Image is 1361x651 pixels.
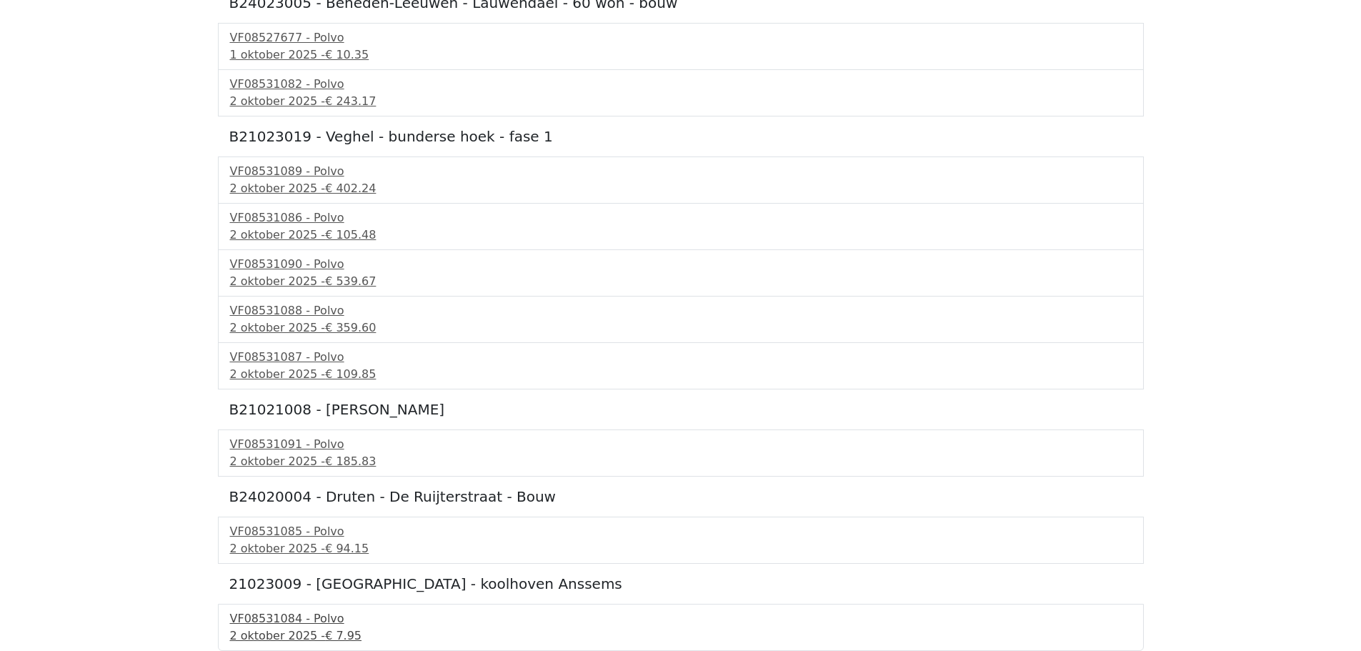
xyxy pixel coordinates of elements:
a: VF08531089 - Polvo2 oktober 2025 -€ 402.24 [230,163,1132,197]
span: € 94.15 [325,542,369,555]
h5: B21023019 - Veghel - bunderse hoek - fase 1 [229,128,1132,145]
div: 2 oktober 2025 - [230,227,1132,244]
a: VF08531082 - Polvo2 oktober 2025 -€ 243.17 [230,76,1132,110]
div: 2 oktober 2025 - [230,540,1132,557]
h5: B21021008 - [PERSON_NAME] [229,401,1132,418]
a: VF08527677 - Polvo1 oktober 2025 -€ 10.35 [230,29,1132,64]
span: € 359.60 [325,321,376,334]
span: € 402.24 [325,182,376,195]
span: € 539.67 [325,274,376,288]
a: VF08531088 - Polvo2 oktober 2025 -€ 359.60 [230,302,1132,337]
a: VF08531085 - Polvo2 oktober 2025 -€ 94.15 [230,523,1132,557]
div: VF08531089 - Polvo [230,163,1132,180]
div: 2 oktober 2025 - [230,627,1132,645]
a: VF08531084 - Polvo2 oktober 2025 -€ 7.95 [230,610,1132,645]
span: € 243.17 [325,94,376,108]
span: € 105.48 [325,228,376,242]
span: € 10.35 [325,48,369,61]
a: VF08531090 - Polvo2 oktober 2025 -€ 539.67 [230,256,1132,290]
h5: B24020004 - Druten - De Ruijterstraat - Bouw [229,488,1132,505]
a: VF08531086 - Polvo2 oktober 2025 -€ 105.48 [230,209,1132,244]
div: VF08527677 - Polvo [230,29,1132,46]
div: VF08531086 - Polvo [230,209,1132,227]
h5: 21023009 - [GEOGRAPHIC_DATA] - koolhoven Anssems [229,575,1132,592]
span: € 7.95 [325,629,362,642]
div: VF08531087 - Polvo [230,349,1132,366]
div: VF08531091 - Polvo [230,436,1132,453]
div: 2 oktober 2025 - [230,93,1132,110]
a: VF08531091 - Polvo2 oktober 2025 -€ 185.83 [230,436,1132,470]
div: VF08531084 - Polvo [230,610,1132,627]
div: VF08531082 - Polvo [230,76,1132,93]
div: VF08531090 - Polvo [230,256,1132,273]
span: € 185.83 [325,454,376,468]
span: € 109.85 [325,367,376,381]
div: VF08531088 - Polvo [230,302,1132,319]
div: 2 oktober 2025 - [230,273,1132,290]
div: 2 oktober 2025 - [230,180,1132,197]
div: VF08531085 - Polvo [230,523,1132,540]
div: 2 oktober 2025 - [230,453,1132,470]
div: 1 oktober 2025 - [230,46,1132,64]
a: VF08531087 - Polvo2 oktober 2025 -€ 109.85 [230,349,1132,383]
div: 2 oktober 2025 - [230,366,1132,383]
div: 2 oktober 2025 - [230,319,1132,337]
